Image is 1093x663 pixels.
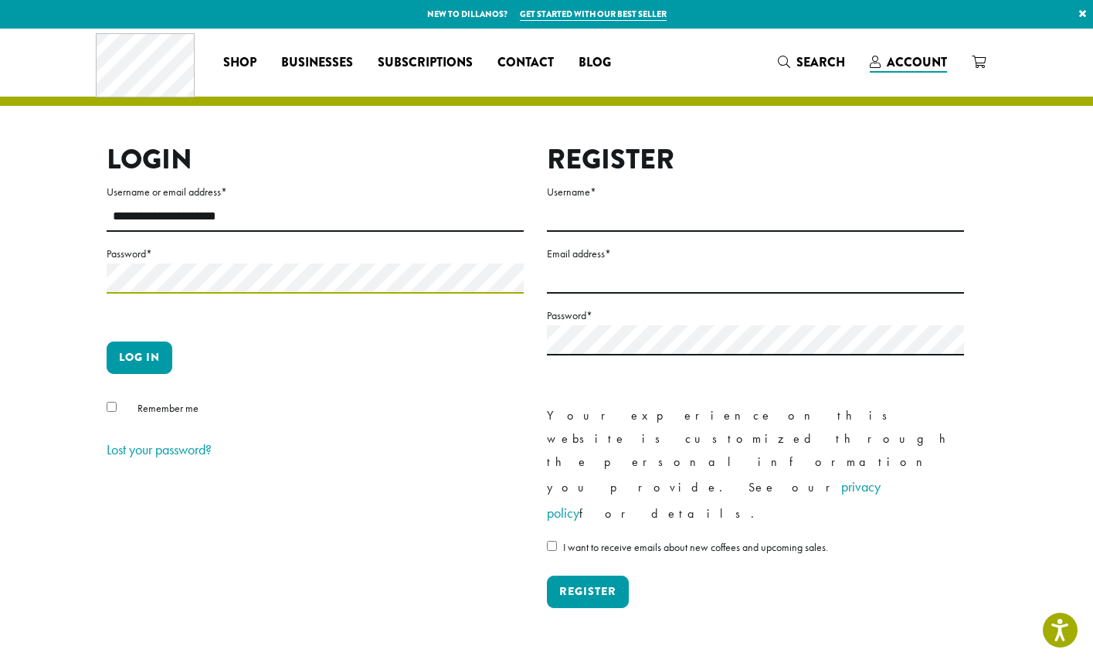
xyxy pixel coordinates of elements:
label: Username or email address [107,182,524,202]
a: Get started with our best seller [520,8,667,21]
span: Contact [497,53,554,73]
span: Search [796,53,845,71]
span: Subscriptions [378,53,473,73]
a: privacy policy [547,478,881,522]
span: Blog [579,53,611,73]
label: Password [547,306,964,325]
span: Shop [223,53,256,73]
button: Log in [107,342,172,374]
h2: Register [547,143,964,176]
span: Account [887,53,947,71]
a: Lost your password? [107,440,212,458]
span: I want to receive emails about new coffees and upcoming sales. [563,540,828,554]
a: Search [765,49,857,75]
span: Businesses [281,53,353,73]
h2: Login [107,143,524,176]
a: Shop [211,50,269,75]
label: Email address [547,244,964,263]
p: Your experience on this website is customized through the personal information you provide. See o... [547,404,964,526]
input: I want to receive emails about new coffees and upcoming sales. [547,541,557,551]
label: Password [107,244,524,263]
span: Remember me [137,401,199,415]
button: Register [547,576,629,608]
label: Username [547,182,964,202]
